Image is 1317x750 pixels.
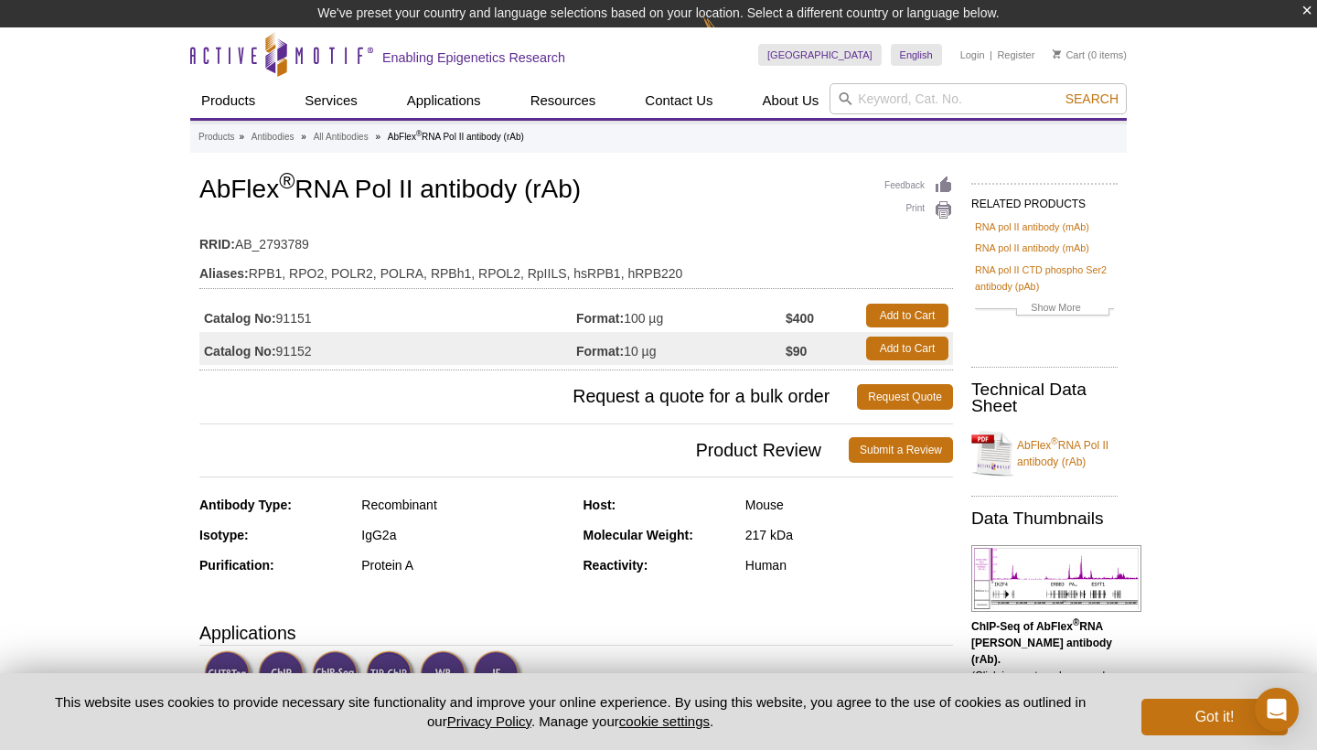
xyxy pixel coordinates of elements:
img: CUT&Tag Validated [204,650,254,701]
h2: RELATED PRODUCTS [971,183,1118,216]
img: ChIP-Seq Validated [312,650,362,701]
strong: Molecular Weight: [584,528,693,542]
div: Recombinant [361,497,569,513]
div: Human [745,557,953,573]
img: TIP-ChIP Validated [366,650,416,701]
strong: Catalog No: [204,310,276,327]
a: Antibodies [252,129,294,145]
sup: ® [1073,617,1079,627]
img: Immunofluorescence Validated [473,650,523,701]
div: IgG2a [361,527,569,543]
a: All Antibodies [314,129,369,145]
sup: ® [1051,436,1057,446]
a: About Us [752,83,830,118]
li: AbFlex RNA Pol II antibody (rAb) [388,132,524,142]
a: RNA pol II antibody (mAb) [975,240,1089,256]
button: Got it! [1141,699,1288,735]
a: Request Quote [857,384,953,410]
span: Request a quote for a bulk order [199,384,857,410]
strong: Format: [576,343,624,359]
a: Services [294,83,369,118]
a: Add to Cart [866,304,948,327]
span: Search [1065,91,1119,106]
sup: ® [279,169,294,193]
td: AB_2793789 [199,225,953,254]
img: Change Here [702,14,751,57]
a: Resources [519,83,607,118]
a: Privacy Policy [447,713,531,729]
h2: Technical Data Sheet [971,381,1118,414]
a: RNA pol II CTD phospho Ser2 antibody (pAb) [975,262,1114,295]
a: AbFlex®RNA Pol II antibody (rAb) [971,426,1118,481]
strong: Reactivity: [584,558,648,573]
strong: RRID: [199,236,235,252]
td: 91151 [199,299,576,332]
div: Protein A [361,557,569,573]
div: Open Intercom Messenger [1255,688,1299,732]
li: » [301,132,306,142]
strong: Aliases: [199,265,249,282]
div: 217 kDa [745,527,953,543]
h2: Data Thumbnails [971,510,1118,527]
img: Western Blot Validated [420,650,470,701]
a: Login [960,48,985,61]
span: Product Review [199,437,849,463]
strong: Purification: [199,558,274,573]
a: Submit a Review [849,437,953,463]
strong: Isotype: [199,528,249,542]
a: Print [884,200,953,220]
div: Mouse [745,497,953,513]
img: AbFlex<sup>®</sup> RNA Pol II antibody (rAb) tested by ChIP-Seq. [971,545,1141,612]
a: Products [190,83,266,118]
li: » [375,132,380,142]
a: Cart [1053,48,1085,61]
a: Register [997,48,1034,61]
p: (Click image to enlarge and see details.) [971,618,1118,701]
img: Your Cart [1053,49,1061,59]
a: Show More [975,299,1114,320]
a: Feedback [884,176,953,196]
td: 91152 [199,332,576,365]
a: Contact Us [634,83,723,118]
h1: AbFlex RNA Pol II antibody (rAb) [199,176,953,207]
b: ChIP-Seq of AbFlex RNA [PERSON_NAME] antibody (rAb). [971,620,1112,666]
h2: Enabling Epigenetics Research [382,49,565,66]
strong: Format: [576,310,624,327]
a: RNA pol II antibody (mAb) [975,219,1089,235]
li: (0 items) [1053,44,1127,66]
li: » [239,132,244,142]
td: 10 µg [576,332,786,365]
button: cookie settings [619,713,710,729]
p: This website uses cookies to provide necessary site functionality and improve your online experie... [29,692,1111,731]
td: RPB1, RPO2, POLR2, POLRA, RPBh1, RPOL2, RpIILS, hsRPB1, hRPB220 [199,254,953,284]
strong: Antibody Type: [199,498,292,512]
sup: ® [416,129,422,138]
h3: Applications [199,619,953,647]
a: Products [198,129,234,145]
a: Add to Cart [866,337,948,360]
td: 100 µg [576,299,786,332]
strong: Catalog No: [204,343,276,359]
a: English [891,44,942,66]
button: Search [1060,91,1124,107]
strong: $90 [786,343,807,359]
strong: Host: [584,498,616,512]
img: ChIP Validated [258,650,308,701]
a: Applications [396,83,492,118]
input: Keyword, Cat. No. [830,83,1127,114]
a: [GEOGRAPHIC_DATA] [758,44,882,66]
li: | [990,44,992,66]
strong: $400 [786,310,814,327]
